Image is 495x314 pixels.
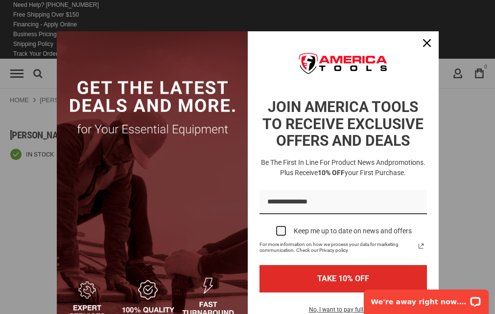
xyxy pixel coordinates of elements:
[259,265,427,292] button: TAKE 10% OFF
[280,158,425,177] span: promotions. Plus receive your first purchase.
[294,227,412,235] div: Keep me up to date on news and offers
[423,39,431,47] svg: close icon
[415,31,439,55] button: Close
[259,242,415,253] span: For more information on how we process your data for marketing communication. Check our Privacy p...
[415,240,427,252] a: Read our Privacy Policy
[415,240,427,252] svg: link icon
[357,283,495,314] iframe: LiveChat chat widget
[318,169,345,177] strong: 10% OFF
[259,190,427,215] input: Email field
[258,157,429,178] h3: Be the first in line for product news and
[262,98,424,149] strong: JOIN AMERICA TOOLS TO RECEIVE EXCLUSIVE OFFERS AND DEALS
